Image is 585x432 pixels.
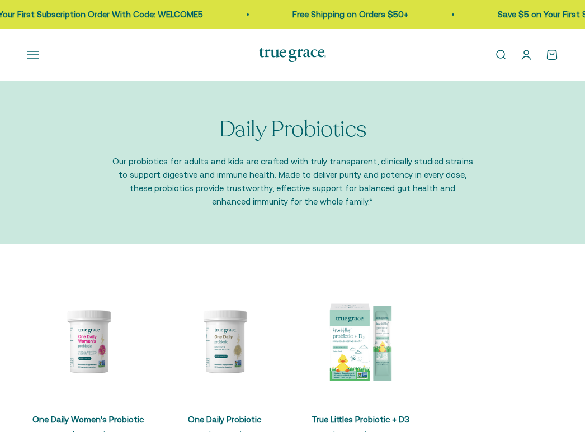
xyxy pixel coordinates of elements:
img: Daily Probiotic forDigestive and Immune Support:* - 90 Billion CFU at time of manufacturing (30 B... [163,280,286,403]
a: One Daily Probiotic [188,415,261,424]
a: Free Shipping on Orders $50+ [292,10,408,19]
p: Our probiotics for adults and kids are crafted with truly transparent, clinically studied strains... [111,155,474,208]
a: One Daily Women's Probiotic [32,415,144,424]
p: Daily Probiotics [219,117,366,141]
img: Vitamin D is essential for your little one’s development and immune health, and it can be tricky ... [299,280,422,403]
img: Daily Probiotic for Women's Vaginal, Digestive, and Immune Support* - 90 Billion CFU at time of m... [27,280,150,403]
a: True Littles Probiotic + D3 [312,415,409,424]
